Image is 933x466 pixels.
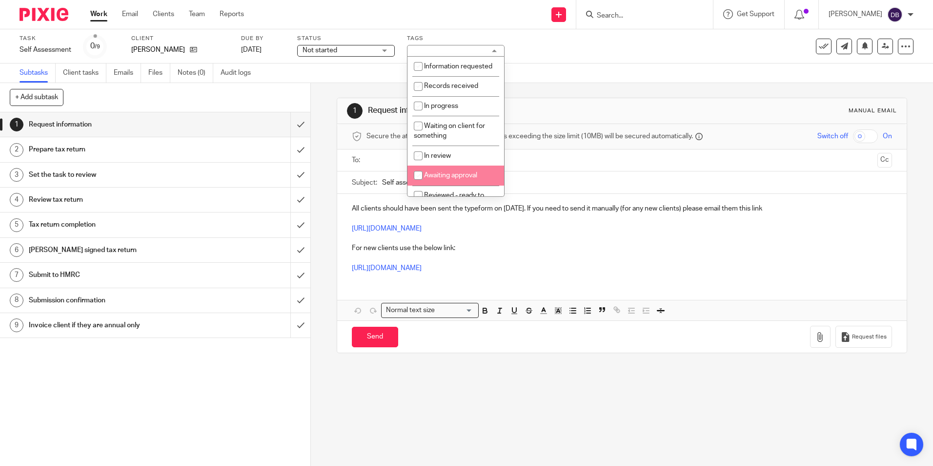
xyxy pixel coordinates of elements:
[303,47,337,54] span: Not started
[153,9,174,19] a: Clients
[122,9,138,19] a: Email
[424,152,451,159] span: In review
[221,64,258,83] a: Audit logs
[29,243,197,257] h1: [PERSON_NAME] signed tax return
[20,64,56,83] a: Subtasks
[883,131,892,141] span: On
[20,45,71,55] div: Self Assessment
[414,123,485,140] span: Waiting on client for something
[10,294,23,307] div: 8
[877,153,892,168] button: Cc
[20,35,71,42] label: Task
[29,168,197,182] h1: Set the task to review
[95,44,100,49] small: /9
[352,155,363,165] label: To:
[849,107,897,115] div: Manual email
[178,64,213,83] a: Notes (0)
[29,192,197,207] h1: Review tax return
[63,64,106,83] a: Client tasks
[352,243,892,253] p: For new clients use the below link:
[438,305,473,316] input: Search for option
[368,106,643,116] h1: Request information
[20,8,68,21] img: Pixie
[10,243,23,257] div: 6
[352,225,422,232] a: [URL][DOMAIN_NAME]
[10,143,23,157] div: 2
[90,9,107,19] a: Work
[352,327,398,348] input: Send
[381,303,479,318] div: Search for option
[10,218,23,232] div: 5
[10,268,23,282] div: 7
[424,83,478,89] span: Records received
[835,326,892,348] button: Request files
[424,103,458,109] span: In progress
[347,103,363,119] div: 1
[10,318,23,332] div: 9
[852,333,887,341] span: Request files
[366,131,693,141] span: Secure the attachments in this message. Files exceeding the size limit (10MB) will be secured aut...
[829,9,882,19] p: [PERSON_NAME]
[241,35,285,42] label: Due by
[10,89,63,106] button: + Add subtask
[817,131,848,141] span: Switch off
[737,11,774,18] span: Get Support
[352,178,377,188] label: Subject:
[114,64,141,83] a: Emails
[297,35,395,42] label: Status
[29,217,197,232] h1: Tax return completion
[29,117,197,132] h1: Request information
[241,46,262,53] span: [DATE]
[352,265,422,272] a: [URL][DOMAIN_NAME]
[29,318,197,333] h1: Invoice client if they are annual only
[29,268,197,282] h1: Submit to HMRC
[424,63,492,70] span: Information requested
[384,305,437,316] span: Normal text size
[189,9,205,19] a: Team
[887,7,903,22] img: svg%3E
[414,192,484,209] span: Reviewed - ready to send to client
[10,118,23,131] div: 1
[131,45,185,55] p: [PERSON_NAME]
[90,41,100,52] div: 0
[29,142,197,157] h1: Prepare tax return
[10,168,23,182] div: 3
[424,172,477,179] span: Awaiting approval
[131,35,229,42] label: Client
[352,204,892,213] p: All clients should have been sent the typeform on [DATE]. If you need to send it manually (for an...
[220,9,244,19] a: Reports
[596,12,684,21] input: Search
[407,35,505,42] label: Tags
[148,64,170,83] a: Files
[29,293,197,308] h1: Submission confirmation
[10,193,23,207] div: 4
